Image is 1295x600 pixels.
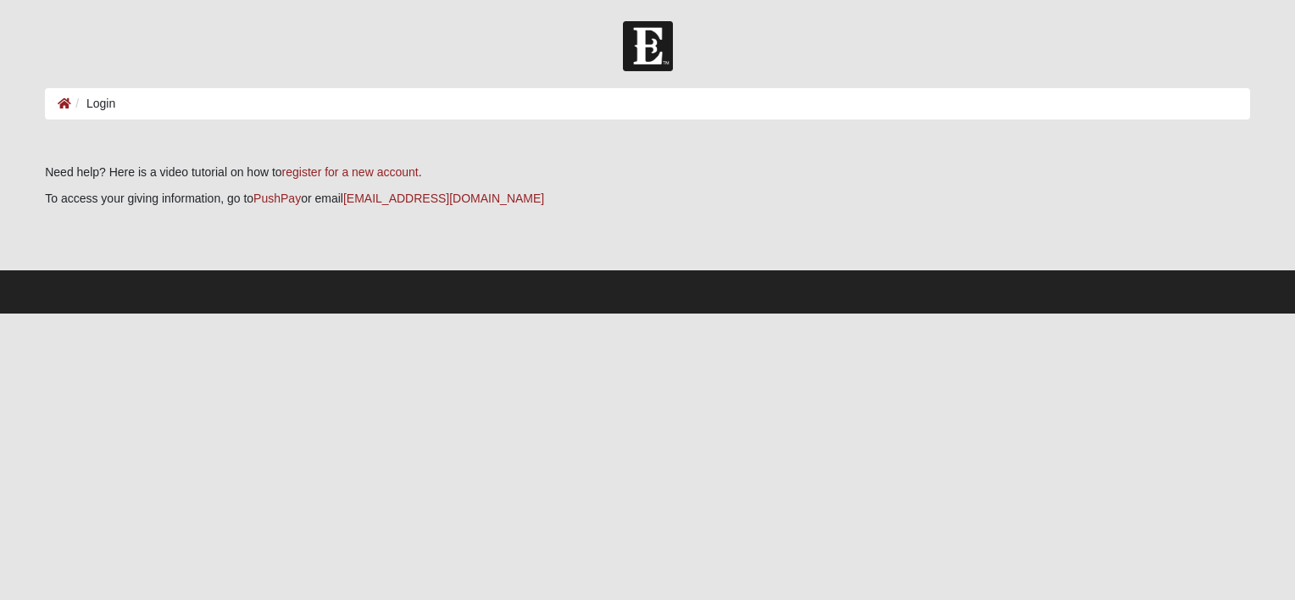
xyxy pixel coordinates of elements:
[71,95,115,113] li: Login
[45,190,1250,208] p: To access your giving information, go to or email
[623,21,673,71] img: Church of Eleven22 Logo
[282,165,419,179] a: register for a new account
[343,192,544,205] a: [EMAIL_ADDRESS][DOMAIN_NAME]
[45,164,1250,181] p: Need help? Here is a video tutorial on how to .
[253,192,301,205] a: PushPay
